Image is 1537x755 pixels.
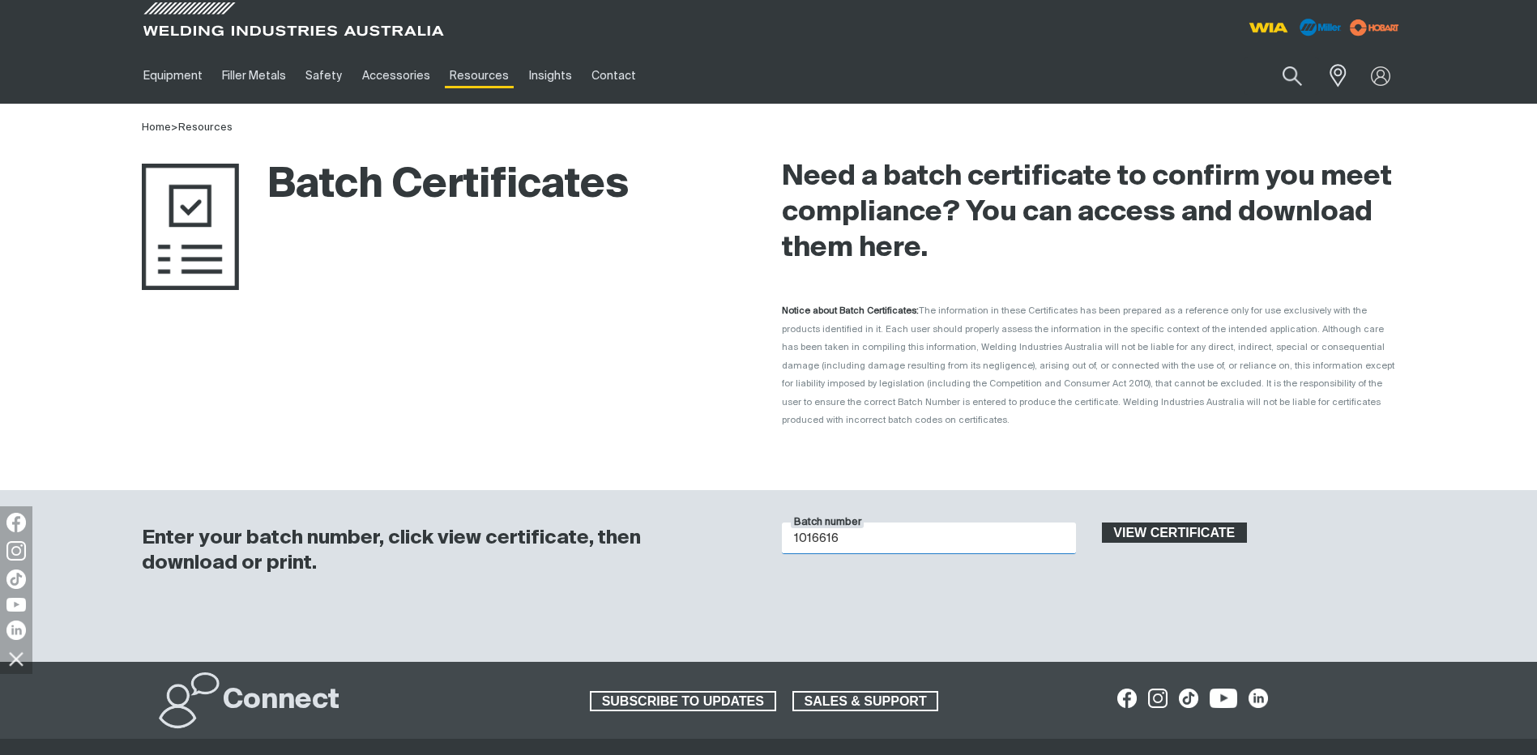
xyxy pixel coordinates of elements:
img: hide socials [2,645,30,672]
a: Filler Metals [212,48,296,104]
a: Safety [296,48,352,104]
a: SUBSCRIBE TO UPDATES [590,691,776,712]
strong: Notice about Batch Certificates: [782,306,919,315]
img: LinkedIn [6,621,26,640]
h1: Batch Certificates [142,160,629,212]
img: YouTube [6,598,26,612]
span: SUBSCRIBE TO UPDATES [591,691,775,712]
img: Instagram [6,541,26,561]
input: Product name or item number... [1244,57,1319,95]
span: SALES & SUPPORT [794,691,937,712]
a: Insights [519,48,581,104]
img: Facebook [6,513,26,532]
img: TikTok [6,569,26,589]
a: SALES & SUPPORT [792,691,939,712]
h2: Need a batch certificate to confirm you meet compliance? You can access and download them here. [782,160,1396,267]
nav: Main [134,48,1087,104]
button: View certificate [1102,523,1248,544]
button: Search products [1265,57,1320,95]
h3: Enter your batch number, click view certificate, then download or print. [142,526,740,576]
span: The information in these Certificates has been prepared as a reference only for use exclusively w... [782,306,1394,424]
a: Home [142,122,171,133]
a: Resources [440,48,519,104]
img: miller [1345,15,1404,40]
span: > [171,122,178,133]
a: Accessories [352,48,440,104]
a: Resources [178,122,233,133]
a: Contact [582,48,646,104]
a: Equipment [134,48,212,104]
span: View certificate [1104,523,1246,544]
h2: Connect [223,683,339,719]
